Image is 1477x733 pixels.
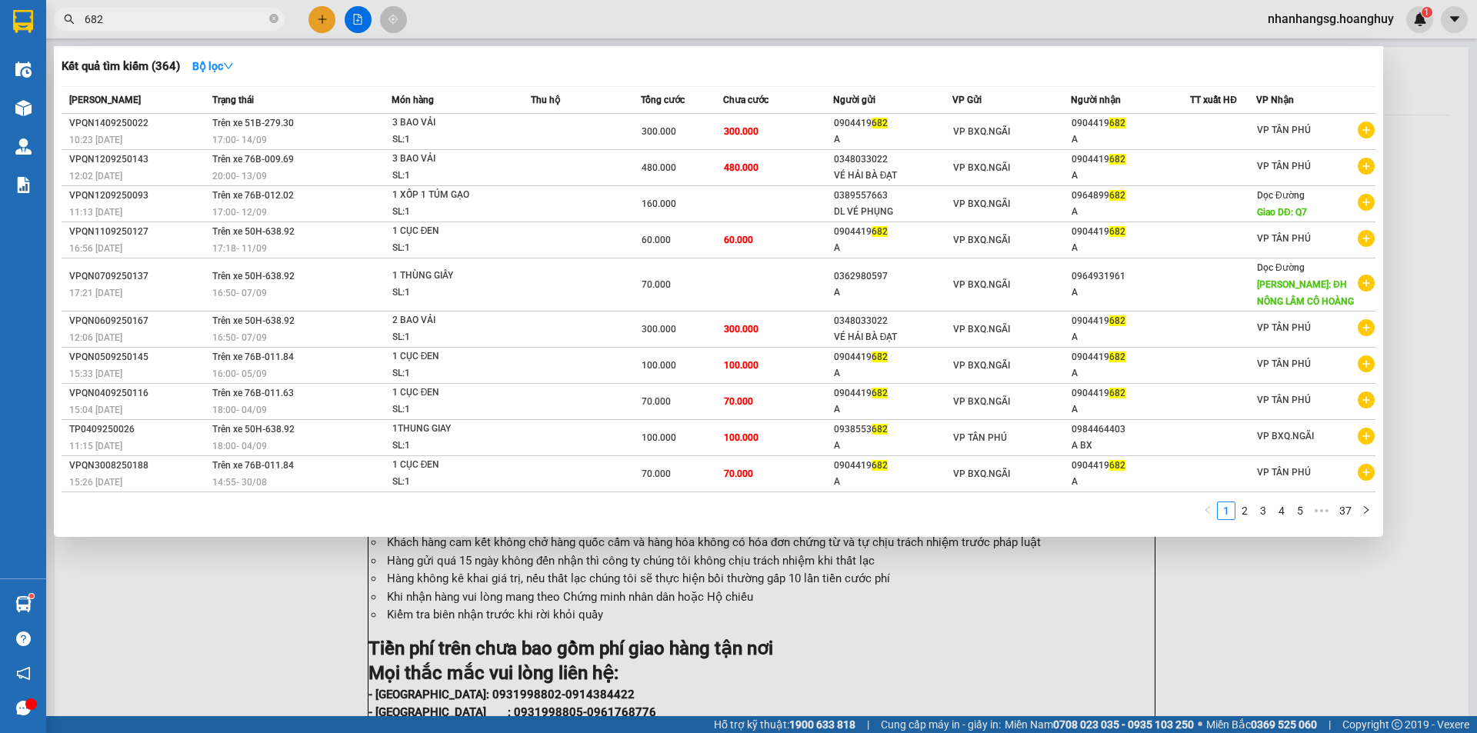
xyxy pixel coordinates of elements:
span: Người gửi [833,95,875,105]
span: plus-circle [1358,230,1375,247]
span: 70.000 [724,396,753,407]
li: 1 [1217,501,1235,520]
span: Trên xe 50H-638.92 [212,271,295,282]
span: 300.000 [724,324,759,335]
span: VP TÂN PHÚ [1257,358,1311,369]
h3: Kết quả tìm kiếm ( 364 ) [62,58,180,75]
li: Next 5 Pages [1309,501,1334,520]
div: VÉ HẢI BÀ ĐẠT [834,168,952,184]
div: VPQN1109250127 [69,224,208,240]
div: 0348033022 [834,313,952,329]
input: Tìm tên, số ĐT hoặc mã đơn [85,11,266,28]
span: Trên xe 76B-009.69 [212,154,294,165]
div: 0904419 [834,115,952,132]
li: VP Gửi: [5,102,111,131]
b: VP [PERSON_NAME] [205,8,376,29]
span: 16:00 - 05/09 [212,368,267,379]
img: warehouse-icon [15,100,32,116]
span: Dọc Đường [1257,262,1305,273]
span: 300.000 [724,126,759,137]
span: ••• [1309,501,1334,520]
li: SL: [153,62,259,92]
span: VP BXQ.NGÃI [953,279,1010,290]
div: A [834,240,952,256]
span: 20:00 - 13/09 [212,171,267,182]
span: down [223,61,234,72]
span: 682 [1109,352,1125,362]
span: Trên xe 50H-638.92 [212,226,295,237]
span: VP BXQ.NGÃI [953,468,1010,479]
span: plus-circle [1358,275,1375,292]
span: 682 [1109,460,1125,471]
span: plus-circle [1358,122,1375,138]
div: VPQN1209250093 [69,188,208,204]
div: A [834,132,952,148]
span: TT xuất HĐ [1190,95,1237,105]
span: 100.000 [642,432,676,443]
div: A [1072,132,1189,148]
span: 17:21 [DATE] [69,288,122,298]
span: 15:33 [DATE] [69,368,122,379]
a: 2 [1236,502,1253,519]
span: Tổng cước [641,95,685,105]
span: plus-circle [1358,428,1375,445]
span: 480.000 [724,162,759,173]
div: VPQN0409250116 [69,385,208,401]
div: SL: 1 [392,285,508,302]
div: VPQN0509250145 [69,349,208,365]
div: 0904419 [1072,458,1189,474]
span: 682 [872,388,888,398]
span: VP TÂN PHÚ [1257,233,1311,244]
div: A [1072,240,1189,256]
span: 682 [1109,190,1125,201]
div: 1THUNG GIAY [392,421,508,438]
span: VP BXQ.NGÃI [953,162,1010,173]
span: 18:00 - 04/09 [212,441,267,451]
span: VP TÂN PHÚ [1257,161,1311,172]
span: 300.000 [642,126,676,137]
span: 60.000 [724,235,753,245]
span: 100.000 [724,360,759,371]
span: 70.000 [642,279,671,290]
span: 682 [872,424,888,435]
span: 60.000 [642,235,671,245]
span: : [185,100,258,115]
li: VP Nhận: [153,5,259,34]
span: Chưa cước [723,95,769,105]
span: 682 [872,118,888,128]
img: warehouse-icon [15,62,32,78]
div: A [1072,474,1189,490]
span: 12:06 [DATE] [69,332,122,343]
div: 0904419 [834,385,952,401]
div: VPQN0709250137 [69,268,208,285]
span: 682 [1109,226,1125,237]
div: 1 CỤC ĐEN [392,348,508,365]
b: 1 BAO [207,37,259,58]
div: 3 BAO VẢI [392,115,508,132]
img: logo-vxr [13,10,33,33]
span: 682 [1109,388,1125,398]
button: Bộ lọcdown [180,54,246,78]
div: SL: 1 [392,329,508,346]
a: 4 [1273,502,1290,519]
span: 11:13 [DATE] [69,207,122,218]
li: 2 [1235,501,1254,520]
div: 0904419 [1072,224,1189,240]
a: 1 [1218,502,1235,519]
span: VP Nhận [1256,95,1294,105]
span: VP BXQ.NGÃI [953,360,1010,371]
button: right [1357,501,1375,520]
button: left [1199,501,1217,520]
div: A [1072,329,1189,345]
img: solution-icon [15,177,32,193]
span: notification [16,666,31,681]
span: VP BXQ.NGÃI [953,198,1010,209]
div: 0984464403 [1072,421,1189,438]
span: Trạng thái [212,95,254,105]
span: 17:00 - 14/09 [212,135,267,145]
div: 0964931961 [1072,268,1189,285]
div: DL VÉ PHỤNG [834,204,952,220]
span: close-circle [269,12,278,27]
div: A [1072,365,1189,381]
span: 480.000 [642,162,676,173]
